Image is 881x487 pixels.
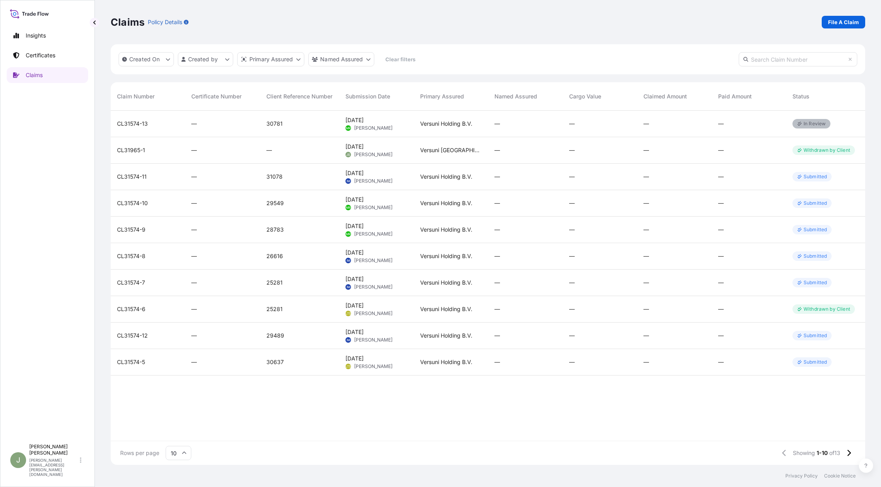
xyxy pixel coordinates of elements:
span: — [718,279,724,287]
span: Versuni Holding B.V. [420,332,472,340]
span: [PERSON_NAME] [354,125,392,131]
span: Cargo Value [569,92,601,100]
a: Insights [7,28,88,43]
span: [PERSON_NAME] [354,337,392,343]
span: — [494,226,500,234]
p: Primary Assured [249,55,293,63]
span: — [718,199,724,207]
span: 31078 [266,173,283,181]
p: Submitted [804,227,827,233]
span: LTS [345,362,351,370]
span: CL31574-12 [117,332,148,340]
span: Versuni Holding B.V. [420,358,472,366]
span: Status [792,92,809,100]
span: — [643,279,649,287]
span: — [569,305,575,313]
span: Claim Number [117,92,155,100]
span: — [191,226,197,234]
button: Clear filters [378,53,423,66]
span: — [718,146,724,154]
p: File A Claim [828,18,859,26]
p: Submitted [804,279,827,286]
span: — [191,279,197,287]
p: Submitted [804,253,827,259]
span: [PERSON_NAME] [354,257,392,264]
span: — [569,358,575,366]
span: — [643,226,649,234]
span: — [643,146,649,154]
span: — [191,332,197,340]
button: distributor Filter options [237,52,304,66]
span: [DATE] [345,196,364,204]
p: Created by [188,55,218,63]
span: — [494,252,500,260]
span: — [569,173,575,181]
span: Showing [793,449,815,457]
span: Paid Amount [718,92,752,100]
span: — [569,120,575,128]
span: CL31574-11 [117,173,147,181]
span: [DATE] [345,302,364,310]
span: — [569,279,575,287]
span: — [494,199,500,207]
span: — [494,332,500,340]
p: Submitted [804,200,827,206]
span: — [718,173,724,181]
button: cargoOwner Filter options [308,52,374,66]
span: Versuni Holding B.V. [420,279,472,287]
span: — [191,173,197,181]
span: CL31574-5 [117,358,145,366]
p: Insights [26,32,46,40]
span: 30781 [266,120,283,128]
span: [PERSON_NAME] [354,284,392,290]
span: 25281 [266,279,283,287]
span: — [569,199,575,207]
span: — [494,279,500,287]
p: Submitted [804,359,827,365]
p: Cookie Notice [824,473,856,479]
span: [PERSON_NAME] [354,178,392,184]
span: Client Reference Number [266,92,332,100]
span: — [718,226,724,234]
span: — [718,332,724,340]
span: Versuni Holding B.V. [420,252,472,260]
span: 28783 [266,226,284,234]
span: 29549 [266,199,284,207]
span: — [718,305,724,313]
span: Versuni Holding B.V. [420,305,472,313]
span: [PERSON_NAME] [354,151,392,158]
span: [PERSON_NAME] [354,204,392,211]
span: CL31574-6 [117,305,145,313]
span: MR [346,204,351,211]
span: Versuni Holding B.V. [420,173,472,181]
span: — [494,358,500,366]
span: Versuni Holding B.V. [420,199,472,207]
p: Clear filters [385,55,415,63]
span: [DATE] [345,143,364,151]
span: JE [346,151,350,159]
span: — [569,252,575,260]
span: — [643,120,649,128]
a: Privacy Policy [785,473,818,479]
span: 29489 [266,332,284,340]
span: [PERSON_NAME] [354,363,392,370]
p: Claims [111,16,145,28]
span: — [494,146,500,154]
span: — [494,120,500,128]
button: createdBy Filter options [178,52,233,66]
span: IM [347,257,350,264]
span: — [643,252,649,260]
span: — [569,332,575,340]
span: — [191,199,197,207]
p: Certificates [26,51,55,59]
span: Versuni Holding B.V. [420,120,472,128]
span: — [494,173,500,181]
a: Certificates [7,47,88,63]
span: CL31574-9 [117,226,145,234]
p: Submitted [804,332,827,339]
p: [PERSON_NAME][EMAIL_ADDRESS][PERSON_NAME][DOMAIN_NAME] [29,458,78,477]
span: — [266,146,272,154]
span: — [718,252,724,260]
span: J [16,456,20,464]
p: Named Assured [320,55,363,63]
